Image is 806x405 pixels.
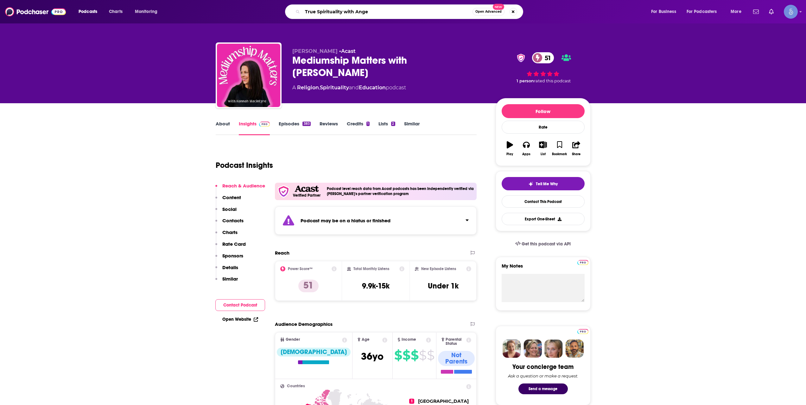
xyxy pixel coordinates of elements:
[394,350,402,360] span: $
[215,183,265,194] button: Reach & Audience
[327,187,474,196] h4: Podcast level reach data from Acast podcasts has been independently verified via [PERSON_NAME]'s ...
[320,121,338,135] a: Reviews
[215,299,265,311] button: Contact Podcast
[217,44,280,107] img: Mediumship Matters with Hannah Macintyre
[359,85,386,91] a: Education
[215,241,246,253] button: Rate Card
[493,4,504,10] span: New
[222,317,258,322] a: Open Website
[361,350,384,363] span: 36 yo
[277,348,351,357] div: [DEMOGRAPHIC_DATA]
[215,218,244,229] button: Contacts
[302,7,473,17] input: Search podcasts, credits, & more...
[215,194,241,206] button: Content
[404,121,420,135] a: Similar
[222,276,238,282] p: Similar
[109,7,123,16] span: Charts
[302,122,310,126] div: 383
[473,8,505,16] button: Open AdvancedNew
[577,328,588,334] a: Pro website
[528,181,533,187] img: tell me why sparkle
[687,7,717,16] span: For Podcasters
[726,7,749,17] button: open menu
[287,384,305,388] span: Countries
[502,177,585,190] button: tell me why sparkleTell Me Why
[292,84,406,92] div: A podcast
[319,85,320,91] span: ,
[288,267,313,271] h2: Power Score™
[515,54,527,62] img: verified Badge
[130,7,166,17] button: open menu
[222,264,238,270] p: Details
[301,218,390,224] strong: Podcast may be on a hiatus or finished
[508,373,578,378] div: Ask a question or make a request.
[297,85,319,91] a: Religion
[428,281,459,291] h3: Under 1k
[362,281,390,291] h3: 9.9k-15k
[295,186,319,192] img: Acast
[512,363,574,371] div: Your concierge team
[518,383,568,394] button: Send a message
[222,194,241,200] p: Content
[222,241,246,247] p: Rate Card
[418,398,469,404] span: [GEOGRAPHIC_DATA]
[391,122,395,126] div: 2
[275,250,289,256] h2: Reach
[222,183,265,189] p: Reach & Audience
[291,4,529,19] div: Search podcasts, credits, & more...
[731,7,741,16] span: More
[239,121,270,135] a: InsightsPodchaser Pro
[535,137,551,160] button: List
[551,137,568,160] button: Bookmark
[532,52,554,63] a: 51
[541,152,546,156] div: List
[522,152,530,156] div: Apps
[506,152,513,156] div: Play
[341,48,356,54] a: Acast
[353,267,389,271] h2: Total Monthly Listens
[510,236,576,252] a: Get this podcast via API
[502,121,585,134] div: Rate
[215,253,243,264] button: Sponsors
[5,6,66,18] img: Podchaser - Follow, Share and Rate Podcasts
[565,339,584,358] img: Jon Profile
[378,121,395,135] a: Lists2
[320,85,349,91] a: Spirituality
[502,213,585,225] button: Export One-Sheet
[215,276,238,288] button: Similar
[362,338,370,342] span: Age
[517,79,534,83] span: 1 person
[275,206,477,235] section: Click to expand status details
[222,229,238,235] p: Charts
[421,267,456,271] h2: New Episode Listens
[216,121,230,135] a: About
[524,339,542,358] img: Barbara Profile
[215,229,238,241] button: Charts
[766,6,776,17] a: Show notifications dropdown
[215,206,237,218] button: Social
[552,152,567,156] div: Bookmark
[502,137,518,160] button: Play
[403,350,410,360] span: $
[216,161,273,170] h1: Podcast Insights
[259,122,270,127] img: Podchaser Pro
[536,181,558,187] span: Tell Me Why
[411,350,418,360] span: $
[518,137,535,160] button: Apps
[298,280,319,292] p: 51
[409,399,414,404] span: 1
[475,10,502,13] span: Open Advanced
[292,48,338,54] span: [PERSON_NAME]
[751,6,761,17] a: Show notifications dropdown
[577,329,588,334] img: Podchaser Pro
[293,193,320,197] h5: Verified Partner
[402,338,416,342] span: Income
[784,5,798,19] img: User Profile
[339,48,356,54] span: •
[572,152,581,156] div: Share
[222,218,244,224] p: Contacts
[651,7,676,16] span: For Business
[105,7,126,17] a: Charts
